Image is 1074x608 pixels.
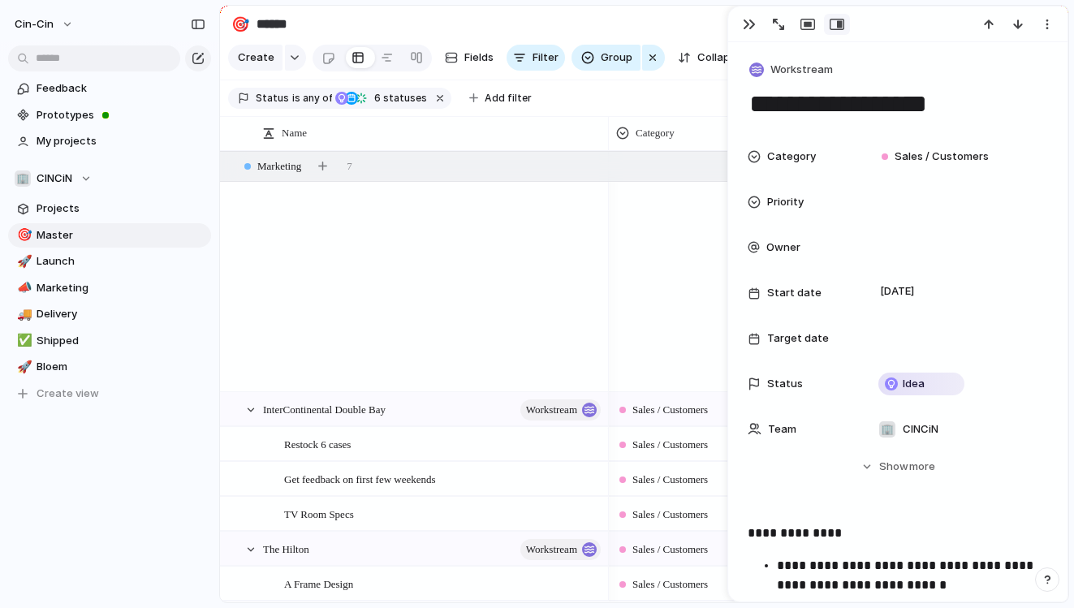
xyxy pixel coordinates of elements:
[768,421,796,438] span: Team
[520,399,601,420] button: workstream
[37,170,72,187] span: CINCiN
[767,194,804,210] span: Priority
[8,166,211,191] button: 🏢CINCiN
[257,158,301,175] span: Marketing
[256,91,289,106] span: Status
[8,382,211,406] button: Create view
[879,421,895,438] div: 🏢
[284,469,436,488] span: Get feedback on first few weekends
[369,92,383,104] span: 6
[37,107,205,123] span: Prototypes
[8,223,211,248] a: 🎯Master
[263,539,309,558] span: The Hilton
[507,45,565,71] button: Filter
[37,227,205,244] span: Master
[37,306,205,322] span: Delivery
[37,80,205,97] span: Feedback
[289,89,335,107] button: isany of
[37,253,205,270] span: Launch
[347,158,352,175] span: 7
[17,358,28,377] div: 🚀
[876,282,919,301] span: [DATE]
[238,50,274,66] span: Create
[37,280,205,296] span: Marketing
[632,541,708,558] span: Sales / Customers
[284,574,353,593] span: A Frame Design
[15,306,31,322] button: 🚚
[15,227,31,244] button: 🎯
[632,507,708,523] span: Sales / Customers
[767,149,816,165] span: Category
[8,355,211,379] a: 🚀Bloem
[601,50,632,66] span: Group
[895,149,989,165] span: Sales / Customers
[767,376,803,392] span: Status
[17,252,28,271] div: 🚀
[8,249,211,274] a: 🚀Launch
[746,58,838,82] button: Workstream
[572,45,641,71] button: Group
[632,472,708,488] span: Sales / Customers
[903,376,925,392] span: Idea
[438,45,500,71] button: Fields
[17,226,28,244] div: 🎯
[228,45,283,71] button: Create
[284,504,354,523] span: TV Room Specs
[263,399,386,418] span: InterContinental Double Bay
[767,285,822,301] span: Start date
[284,434,351,453] span: Restock 6 cases
[15,253,31,270] button: 🚀
[300,91,332,106] span: any of
[632,437,708,453] span: Sales / Customers
[697,50,742,66] span: Collapse
[15,359,31,375] button: 🚀
[7,11,82,37] button: cin-cin
[879,459,908,475] span: Show
[17,278,28,297] div: 📣
[8,103,211,127] a: Prototypes
[37,133,205,149] span: My projects
[8,329,211,353] a: ✅Shipped
[671,45,748,71] button: Collapse
[748,452,1048,481] button: Showmore
[8,76,211,101] a: Feedback
[37,333,205,349] span: Shipped
[459,87,541,110] button: Add filter
[770,62,833,78] span: Workstream
[766,239,800,256] span: Owner
[636,125,675,141] span: Category
[17,331,28,350] div: ✅
[15,170,31,187] div: 🏢
[334,89,430,107] button: 6 statuses
[520,539,601,560] button: workstream
[8,302,211,326] a: 🚚Delivery
[369,91,427,106] span: statuses
[8,276,211,300] a: 📣Marketing
[37,386,99,402] span: Create view
[227,11,253,37] button: 🎯
[37,359,205,375] span: Bloem
[15,280,31,296] button: 📣
[767,330,829,347] span: Target date
[464,50,494,66] span: Fields
[17,305,28,324] div: 🚚
[15,16,54,32] span: cin-cin
[632,576,708,593] span: Sales / Customers
[15,333,31,349] button: ✅
[903,421,938,438] span: CINCiN
[231,13,249,35] div: 🎯
[8,196,211,221] a: Projects
[533,50,559,66] span: Filter
[8,129,211,153] a: My projects
[282,125,307,141] span: Name
[292,91,300,106] span: is
[632,402,708,418] span: Sales / Customers
[526,399,577,421] span: workstream
[526,538,577,561] span: workstream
